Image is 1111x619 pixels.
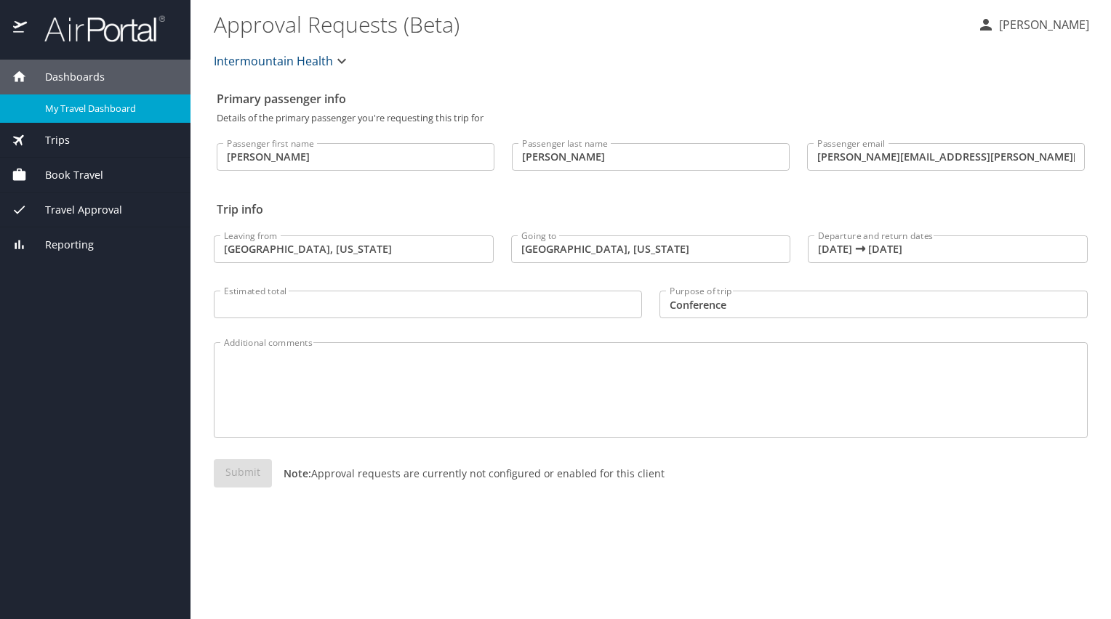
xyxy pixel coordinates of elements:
[284,466,311,480] strong: Note:
[13,15,28,43] img: icon-airportal.png
[28,15,165,43] img: airportal-logo.png
[27,202,122,218] span: Travel Approval
[27,132,70,148] span: Trips
[45,102,173,116] span: My Travel Dashboard
[27,167,103,183] span: Book Travel
[27,69,105,85] span: Dashboards
[995,16,1089,33] p: [PERSON_NAME]
[217,198,1085,221] h2: Trip info
[217,113,1085,123] p: Details of the primary passenger you're requesting this trip for
[208,46,356,76] button: Intermountain Health
[217,87,1085,110] h2: Primary passenger info
[272,466,665,481] p: Approval requests are currently not configured or enabled for this client
[971,12,1095,38] button: [PERSON_NAME]
[27,237,94,253] span: Reporting
[214,51,333,71] span: Intermountain Health
[214,1,966,46] h1: Approval Requests (Beta)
